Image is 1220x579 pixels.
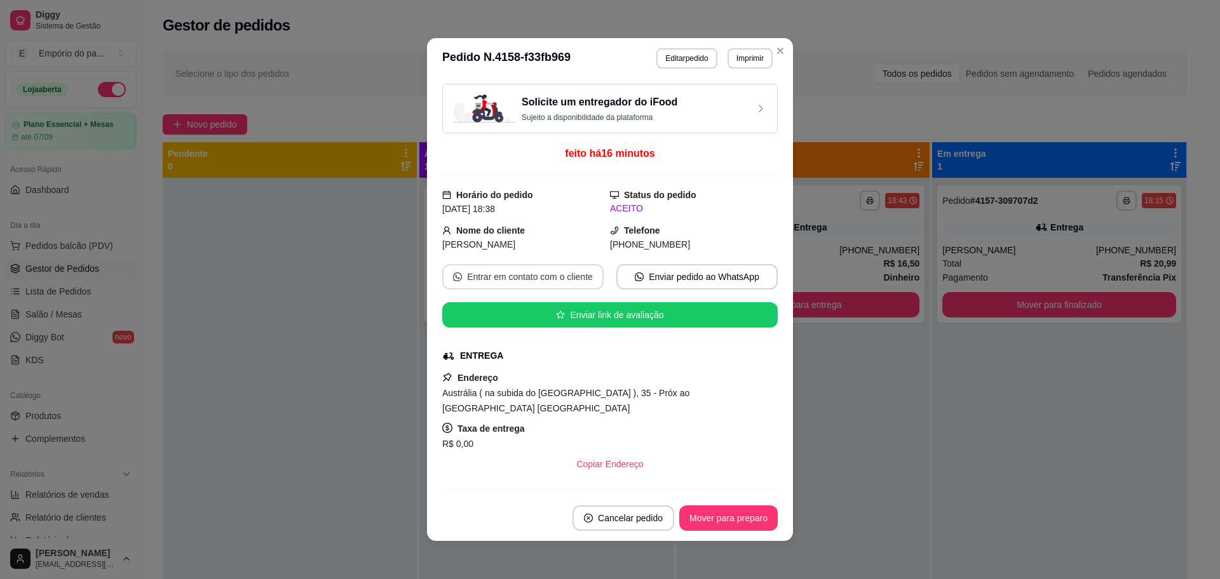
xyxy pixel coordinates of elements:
span: star [556,310,565,319]
span: user [442,226,451,235]
div: ENTREGA [460,349,503,363]
span: [DATE] 18:38 [442,204,495,214]
button: whats-appEnviar pedido ao WhatsApp [616,264,778,289]
button: Mover para preparo [679,505,778,531]
strong: Horário do pedido [456,190,533,200]
h3: Pedido N. 4158-f33fb969 [442,48,571,69]
span: whats-app [635,272,644,281]
span: R$ 0,00 [442,439,473,449]
span: [PHONE_NUMBER] [610,239,690,250]
button: starEnviar link de avaliação [442,302,778,328]
button: close-circleCancelar pedido [573,505,674,531]
button: Imprimir [728,48,773,69]
span: calendar [442,190,451,199]
p: Sujeito a disponibilidade da plataforma [522,112,677,123]
strong: Status do pedido [624,190,696,200]
div: ACEITO [610,202,778,215]
span: close-circle [584,514,593,522]
span: desktop [610,190,619,199]
span: whats-app [453,272,462,281]
strong: Taxa de entrega [457,423,525,434]
span: pushpin [442,372,452,382]
button: whats-appEntrar em contato com o cliente [442,264,604,289]
button: Editarpedido [656,48,717,69]
span: feito há 16 minutos [565,148,654,159]
strong: Telefone [624,225,660,236]
span: Austrália ( na subida do [GEOGRAPHIC_DATA] ), 35 - Próx ao [GEOGRAPHIC_DATA] [GEOGRAPHIC_DATA] [442,388,689,413]
strong: Nome do cliente [456,225,525,236]
span: phone [610,226,619,235]
button: Copiar Endereço [566,451,653,477]
span: [PERSON_NAME] [442,239,515,250]
h3: Solicite um entregador do iFood [522,95,677,110]
button: Close [770,41,790,61]
img: delivery-image [453,95,517,123]
strong: Endereço [457,373,498,383]
span: dollar [442,423,452,433]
